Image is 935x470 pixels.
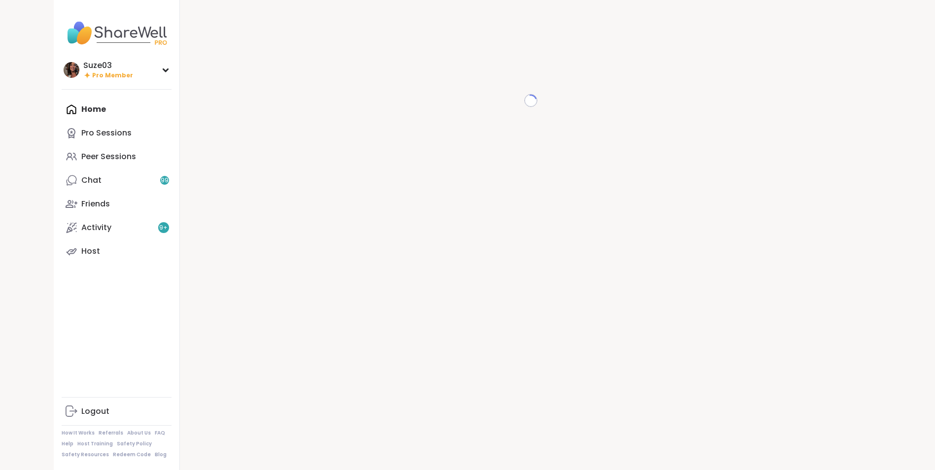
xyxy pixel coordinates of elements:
[62,168,172,192] a: Chat99
[62,216,172,239] a: Activity9+
[62,239,172,263] a: Host
[62,440,73,447] a: Help
[81,175,102,186] div: Chat
[99,430,123,436] a: Referrals
[62,16,172,50] img: ShareWell Nav Logo
[117,440,152,447] a: Safety Policy
[62,430,95,436] a: How It Works
[64,62,79,78] img: Suze03
[113,451,151,458] a: Redeem Code
[127,430,151,436] a: About Us
[81,128,132,138] div: Pro Sessions
[62,145,172,168] a: Peer Sessions
[62,121,172,145] a: Pro Sessions
[81,151,136,162] div: Peer Sessions
[81,406,109,417] div: Logout
[62,451,109,458] a: Safety Resources
[161,176,169,185] span: 99
[155,451,167,458] a: Blog
[62,400,172,423] a: Logout
[81,199,110,209] div: Friends
[62,192,172,216] a: Friends
[83,60,133,71] div: Suze03
[81,246,100,257] div: Host
[81,222,111,233] div: Activity
[155,430,165,436] a: FAQ
[92,71,133,80] span: Pro Member
[77,440,113,447] a: Host Training
[159,224,168,232] span: 9 +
